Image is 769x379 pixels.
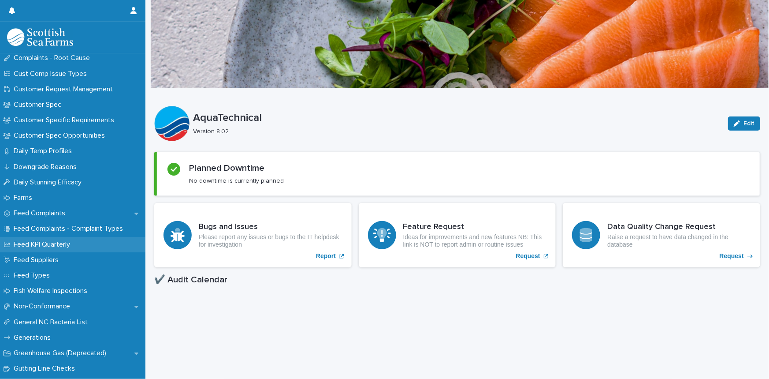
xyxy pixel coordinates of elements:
[10,225,130,233] p: Feed Complaints - Complaint Types
[10,131,112,140] p: Customer Spec Opportunities
[154,203,352,267] a: Report
[10,163,84,171] p: Downgrade Reasons
[193,112,721,124] p: AquaTechnical
[563,203,760,267] a: Request
[316,252,336,260] p: Report
[728,116,760,131] button: Edit
[10,116,121,124] p: Customer Specific Requirements
[7,28,73,46] img: mMrefqRFQpe26GRNOUkG
[10,194,39,202] p: Farms
[10,54,97,62] p: Complaints - Root Cause
[720,252,744,260] p: Request
[403,222,547,232] h3: Feature Request
[10,318,95,326] p: General NC Bacteria List
[199,222,342,232] h3: Bugs and Issues
[10,349,113,357] p: Greenhouse Gas (Deprecated)
[10,101,68,109] p: Customer Spec
[10,256,66,264] p: Feed Suppliers
[193,128,717,135] p: Version 8.02
[403,233,547,248] p: Ideas for improvements and new features NB: This link is NOT to report admin or routine issues
[10,240,77,249] p: Feed KPI Quarterly
[10,178,89,187] p: Daily Stunning Efficacy
[10,334,58,342] p: Generations
[10,209,72,218] p: Feed Complaints
[607,233,751,248] p: Raise a request to have data changed in the database
[10,364,82,373] p: Gutting Line Checks
[189,163,264,173] h2: Planned Downtime
[607,222,751,232] h3: Data Quality Change Request
[10,271,57,280] p: Feed Types
[10,287,94,295] p: Fish Welfare Inspections
[10,147,79,155] p: Daily Temp Profiles
[10,85,120,94] p: Customer Request Management
[189,177,284,185] p: No downtime is currently planned
[10,70,94,78] p: Cust Comp Issue Types
[743,120,754,127] span: Edit
[10,302,77,311] p: Non-Conformance
[199,233,342,248] p: Please report any issues or bugs to the IT helpdesk for investigation
[154,274,760,285] h1: ✔️ Audit Calendar
[359,203,556,267] a: Request
[516,252,540,260] p: Request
